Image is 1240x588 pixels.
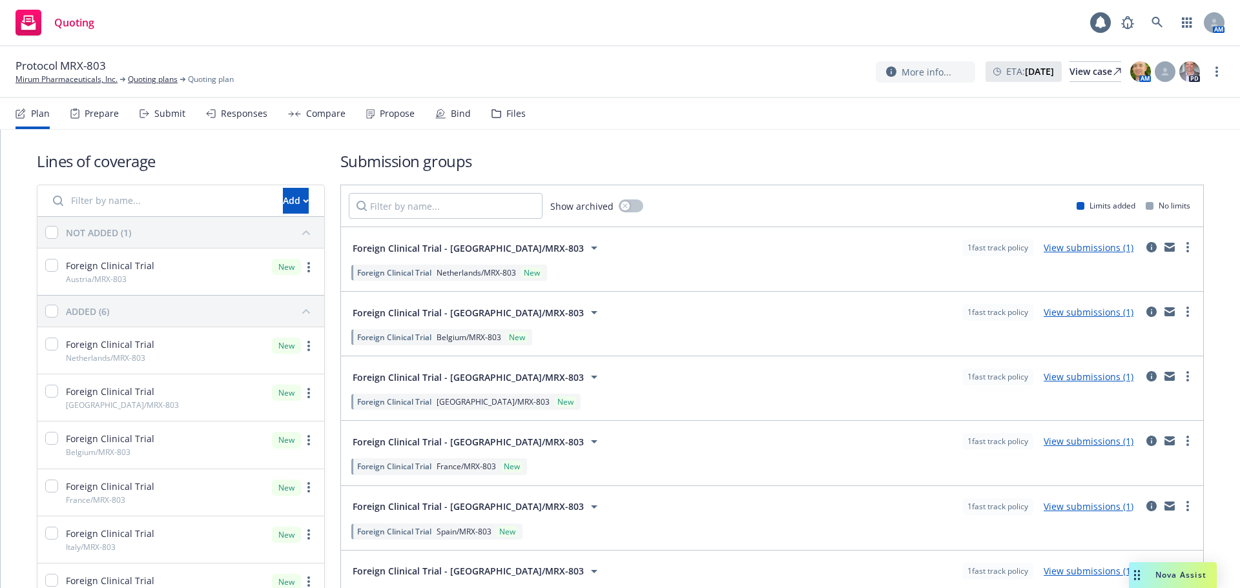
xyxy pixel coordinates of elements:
a: View submissions (1) [1044,500,1133,512]
div: New [272,432,301,448]
div: New [497,526,518,537]
a: mail [1162,304,1177,319]
span: Foreign Clinical Trial - [GEOGRAPHIC_DATA]/MRX-803 [353,435,584,449]
span: 1 fast track policy [967,436,1028,447]
a: Quoting [10,5,99,41]
span: 1 fast track policy [967,242,1028,254]
div: Add [283,188,309,213]
a: mail [1162,433,1177,449]
span: Foreign Clinical Trial - [GEOGRAPHIC_DATA]/MRX-803 [353,241,584,255]
a: View submissions (1) [1044,565,1133,577]
a: more [1180,304,1195,319]
a: Quoting plans [128,74,178,85]
span: Italy/MRX-803 [66,542,116,553]
div: New [555,396,576,407]
a: more [1209,64,1224,79]
span: France/MRX-803 [437,461,496,472]
a: mail [1162,369,1177,384]
span: Foreign Clinical Trial [357,526,431,537]
div: New [501,461,522,472]
a: Report a Bug [1115,10,1141,35]
span: Foreign Clinical Trial [66,338,154,351]
a: View submissions (1) [1044,370,1133,383]
span: Foreign Clinical Trial - [GEOGRAPHIC_DATA]/MRX-803 [353,306,584,319]
a: mail [1162,239,1177,255]
a: View case [1069,61,1121,82]
span: Foreign Clinical Trial [66,259,154,272]
span: Protocol MRX-803 [15,58,106,74]
input: Filter by name... [45,188,275,214]
a: View submissions (1) [1044,435,1133,447]
div: Responses [221,108,267,119]
span: Austria/MRX-803 [66,274,127,285]
button: Add [283,188,309,214]
div: New [272,480,301,496]
span: Belgium/MRX-803 [66,447,130,458]
button: Nova Assist [1129,562,1217,588]
span: Quoting plan [188,74,234,85]
span: 1 fast track policy [967,371,1028,383]
button: Foreign Clinical Trial - [GEOGRAPHIC_DATA]/MRX-803 [349,235,606,261]
button: Foreign Clinical Trial - [GEOGRAPHIC_DATA]/MRX-803 [349,299,606,325]
button: More info... [876,61,975,83]
div: Bind [451,108,471,119]
span: ETA : [1006,65,1054,78]
span: Foreign Clinical Trial - [GEOGRAPHIC_DATA]/MRX-803 [353,370,584,384]
a: circleInformation [1144,498,1159,514]
img: photo [1130,61,1151,82]
button: ADDED (6) [66,301,316,321]
span: Foreign Clinical Trial [66,574,154,587]
button: Foreign Clinical Trial - [GEOGRAPHIC_DATA]/MRX-803 [349,494,606,520]
span: Foreign Clinical Trial - [GEOGRAPHIC_DATA]/MRX-803 [353,564,584,578]
input: Filter by name... [349,193,542,219]
span: Show archived [550,199,614,213]
div: Plan [31,108,50,119]
img: photo [1179,61,1200,82]
div: Files [506,108,526,119]
div: Prepare [85,108,119,119]
span: 1 fast track policy [967,307,1028,318]
a: more [1180,433,1195,449]
a: circleInformation [1144,239,1159,255]
div: New [272,259,301,275]
span: [GEOGRAPHIC_DATA]/MRX-803 [437,396,550,407]
div: Submit [154,108,185,119]
div: No limits [1146,200,1190,211]
span: Netherlands/MRX-803 [66,352,145,363]
span: More info... [902,65,951,79]
a: View submissions (1) [1044,241,1133,254]
div: NOT ADDED (1) [66,226,131,239]
span: Foreign Clinical Trial [66,432,154,445]
span: 1 fast track policy [967,501,1028,512]
div: New [272,385,301,401]
div: View case [1069,62,1121,81]
a: more [1180,498,1195,514]
a: more [301,385,316,401]
a: Switch app [1174,10,1200,35]
span: France/MRX-803 [66,494,125,505]
h1: Submission groups [340,150,1204,172]
a: Mirum Pharmaceuticals, Inc. [15,74,118,85]
div: Compare [306,108,346,119]
div: New [506,332,528,343]
div: Propose [380,108,415,119]
span: 1 fast track policy [967,565,1028,577]
div: Drag to move [1129,562,1145,588]
a: more [1180,239,1195,255]
button: Foreign Clinical Trial - [GEOGRAPHIC_DATA]/MRX-803 [349,429,606,454]
a: more [301,338,316,354]
span: [GEOGRAPHIC_DATA]/MRX-803 [66,400,179,411]
a: mail [1162,498,1177,514]
div: New [521,267,542,278]
span: Quoting [54,17,94,28]
button: NOT ADDED (1) [66,222,316,243]
a: circleInformation [1144,304,1159,319]
div: New [272,338,301,354]
span: Foreign Clinical Trial [357,332,431,343]
strong: [DATE] [1025,65,1054,77]
button: Foreign Clinical Trial - [GEOGRAPHIC_DATA]/MRX-803 [349,558,606,584]
span: Foreign Clinical Trial [357,461,431,472]
div: Limits added [1077,200,1135,211]
div: New [272,527,301,543]
h1: Lines of coverage [37,150,325,172]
